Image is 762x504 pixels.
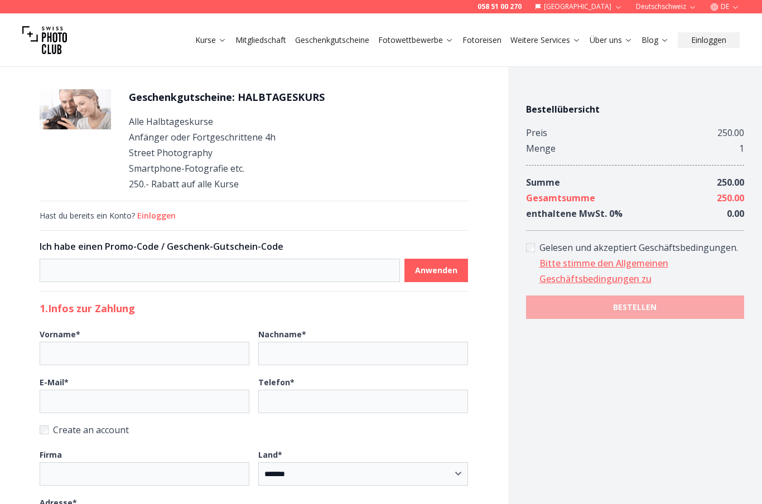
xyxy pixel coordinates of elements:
a: Kurse [195,35,226,46]
input: Telefon* [258,390,468,413]
span: 0.00 [727,207,744,220]
b: Telefon * [258,377,295,387]
p: Street Photography [129,145,325,161]
input: Vorname* [40,342,249,365]
b: Vorname * [40,329,80,340]
img: Swiss photo club [22,18,67,62]
button: BESTELLEN [526,295,744,319]
b: Firma [40,449,62,460]
h1: Geschenkgutscheine: HALBTAGESKURS [129,89,325,105]
button: Fotoreisen [458,32,506,48]
img: Geschenkgutscheine: HALBTAGESKURS [40,89,111,129]
button: Einloggen [678,32,740,48]
b: Nachname * [258,329,306,340]
b: Land * [258,449,282,460]
p: Anfänger oder Fortgeschrittene 4h [129,129,325,145]
a: 058 51 00 270 [478,2,522,11]
span: 250.00 [717,176,744,188]
span: 250.00 [717,192,744,204]
h4: Bestellübersicht [526,103,744,116]
input: Accept terms [526,243,535,252]
div: 1 [739,140,744,156]
input: Nachname* [258,342,468,365]
a: Blog [642,35,669,46]
h3: Ich habe einen Promo-Code / Geschenk-Gutschein-Code [40,240,468,253]
div: 250.00 [717,125,744,140]
span: Gelesen und akzeptiert Geschäftsbedingungen . [539,241,738,254]
input: Firma [40,462,249,486]
h2: 1. Infos zur Zahlung [40,301,468,316]
a: Bitte stimme den Allgemeinen Geschäftsbedingungen zu [539,257,668,285]
p: Smartphone-Fotografie etc. [129,161,325,176]
button: Kurse [191,32,231,48]
p: 250.- Rabatt auf alle Kurse [129,176,325,192]
b: Anwenden [415,265,457,276]
a: Fotowettbewerbe [378,35,454,46]
button: Anwenden [404,259,468,282]
button: Fotowettbewerbe [374,32,458,48]
input: E-Mail* [40,390,249,413]
input: Create an account [40,425,49,434]
a: Über uns [590,35,633,46]
div: Preis [526,125,547,140]
div: enthaltene MwSt. 0 % [526,206,623,221]
div: Hast du bereits ein Konto? [40,210,468,221]
div: Menge [526,140,556,156]
button: Geschenkgutscheine [291,32,374,48]
div: Summe [526,175,560,190]
a: Weitere Services [510,35,581,46]
button: Blog [637,32,673,48]
select: Land* [258,462,468,486]
a: Geschenkgutscheine [295,35,369,46]
button: Weitere Services [506,32,585,48]
a: Mitgliedschaft [235,35,286,46]
label: Create an account [40,422,468,438]
b: BESTELLEN [613,302,657,313]
button: Einloggen [137,210,176,221]
p: Alle Halbtageskurse [129,114,325,129]
div: Gesamtsumme [526,190,595,206]
button: Über uns [585,32,637,48]
button: Mitgliedschaft [231,32,291,48]
b: E-Mail * [40,377,69,387]
a: Fotoreisen [462,35,501,46]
